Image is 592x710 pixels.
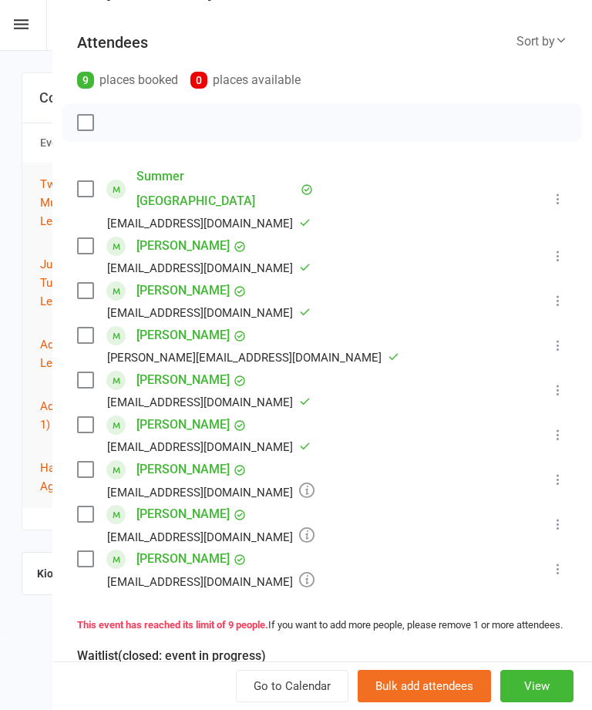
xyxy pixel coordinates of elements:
a: [PERSON_NAME] [136,234,230,258]
div: [EMAIL_ADDRESS][DOMAIN_NAME] [107,527,314,547]
div: If you want to add more people, please remove 1 or more attendees. [77,617,567,634]
div: 9 [77,72,94,89]
strong: This event has reached its limit of 9 people. [77,619,268,631]
div: [EMAIL_ADDRESS][DOMAIN_NAME] [107,303,311,323]
div: [EMAIL_ADDRESS][DOMAIN_NAME] [107,258,311,278]
button: View [500,670,573,702]
a: [PERSON_NAME] [136,457,230,482]
a: [PERSON_NAME] [136,547,230,571]
div: [EMAIL_ADDRESS][DOMAIN_NAME] [107,214,311,234]
div: places booked [77,69,178,91]
div: [PERSON_NAME][EMAIL_ADDRESS][DOMAIN_NAME] [107,348,399,368]
span: Adult Silks (Open Level) [40,338,129,370]
div: [EMAIL_ADDRESS][DOMAIN_NAME] [107,437,311,457]
strong: Kiosk modes: [37,567,103,580]
button: Junior Acrobatics & Tumbling (Open Level) [40,255,158,311]
div: 0 [190,72,207,89]
div: [EMAIL_ADDRESS][DOMAIN_NAME] [107,482,314,502]
a: [PERSON_NAME] [136,412,230,437]
a: [PERSON_NAME] [136,368,230,392]
div: Waitlist [77,645,269,667]
span: Junior Acrobatics & Tumbling (Open Level) [40,257,142,308]
a: Go to Calendar [236,670,348,702]
th: Event/Booking [33,123,165,163]
a: [PERSON_NAME] [136,502,230,527]
a: [PERSON_NAME] [136,323,230,348]
button: Handstands (All Ages) [40,459,158,496]
div: [EMAIL_ADDRESS][DOMAIN_NAME] [107,392,311,412]
button: Bulk add attendees [358,670,491,702]
a: [PERSON_NAME] [136,278,230,303]
button: Tweens & Teens - Multi Apparatus (Open Level) [40,175,158,230]
span: Tweens & Teens - Multi Apparatus (Open Level) [40,177,155,228]
a: Summer [GEOGRAPHIC_DATA] [136,164,297,214]
div: Sort by [516,32,567,52]
span: (closed: event in progress) [118,648,266,663]
div: places available [190,69,301,91]
button: Adult Lyra (Advanced 1) [40,397,158,434]
div: [EMAIL_ADDRESS][DOMAIN_NAME] [107,571,314,591]
span: Adult Lyra (Advanced 1) [40,399,148,432]
h3: Coming up [DATE] [39,90,553,106]
div: Attendees [77,32,148,53]
span: Handstands (All Ages) [40,461,123,493]
button: Adult Silks (Open Level) [40,335,158,372]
